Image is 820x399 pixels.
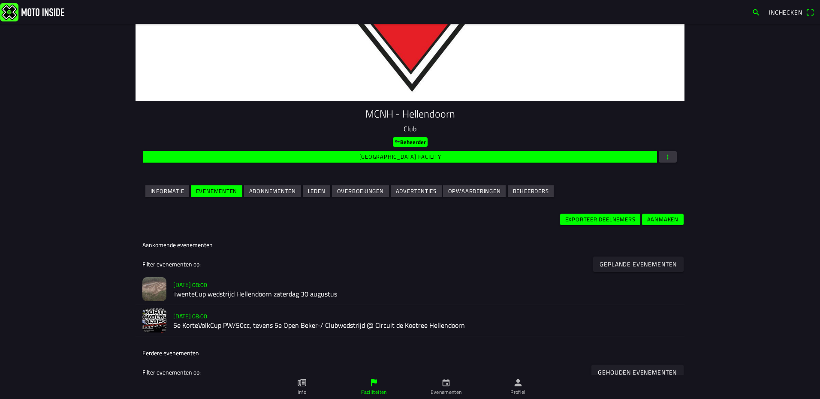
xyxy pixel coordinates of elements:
ion-button: Overboekingen [332,185,389,197]
img: Ba4Di6B5ITZNvhKpd2BQjjiAQmsC0dfyG0JCHNTy.jpg [142,277,166,301]
ion-button: Advertenties [391,185,442,197]
img: wnU9VZkziWAzZjs8lAG3JHcHr0adhkas7rPV26Ps.jpg [142,308,166,332]
ion-text: Gehouden evenementen [598,369,677,375]
ion-label: Aankomende evenementen [142,240,213,249]
h2: 5e KorteVolkCup PW/50cc, tevens 5e Open Beker-/ Clubwedstrijd @ Circuit de Koetree Hellendoorn [173,322,678,330]
ion-label: Evenementen [431,388,462,396]
ion-button: [GEOGRAPHIC_DATA] facility [143,151,657,163]
span: Inchecken [769,8,802,17]
ion-icon: calendar [441,378,451,387]
ion-button: Abonnementen [244,185,301,197]
ion-button: Exporteer deelnemers [560,214,640,226]
ion-text: [DATE] 08:00 [173,281,207,290]
ion-text: Geplande evenementen [600,261,677,267]
ion-label: Eerdere evenementen [142,348,199,357]
ion-icon: flag [369,378,379,387]
ion-icon: key [395,139,400,144]
ion-button: Opwaarderingen [443,185,506,197]
ion-badge: Beheerder [393,137,428,147]
ion-button: Beheerders [508,185,554,197]
ion-label: Faciliteiten [361,388,386,396]
ion-button: Informatie [145,185,189,197]
ion-icon: paper [297,378,307,387]
h2: TwenteCup wedstrijd Hellendoorn zaterdag 30 augustus [173,290,678,299]
a: Incheckenqr scanner [765,5,818,19]
ion-text: [DATE] 08:00 [173,312,207,321]
ion-label: Filter evenementen op: [142,260,201,269]
ion-button: Evenementen [191,185,242,197]
ion-button: Aanmaken [642,214,684,226]
h1: MCNH - Hellendoorn [142,108,678,120]
ion-icon: person [513,378,523,387]
ion-label: Profiel [510,388,526,396]
ion-button: Leden [303,185,330,197]
ion-label: Info [298,388,306,396]
a: search [748,5,765,19]
p: Club [142,124,678,134]
ion-label: Filter evenementen op: [142,368,201,377]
